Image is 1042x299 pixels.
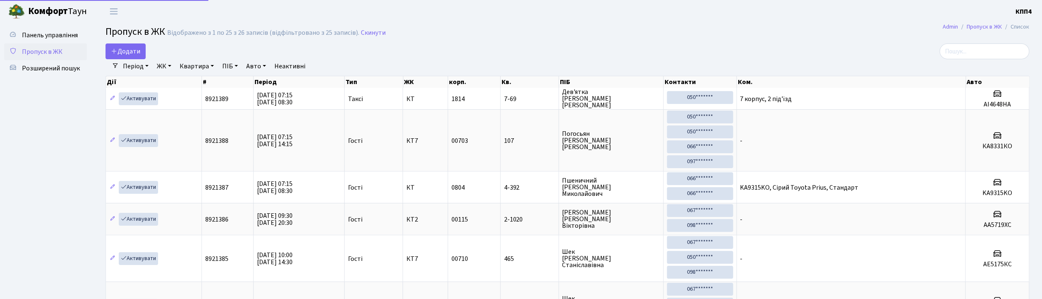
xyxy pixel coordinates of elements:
h5: KA9315KO [969,189,1026,197]
span: 8921387 [205,183,228,192]
span: Розширений пошук [22,64,80,73]
nav: breadcrumb [931,18,1042,36]
span: Таун [28,5,87,19]
span: 107 [504,137,555,144]
a: КПП4 [1016,7,1032,17]
h5: AA5719XC [969,221,1026,229]
span: Таксі [348,96,363,102]
span: КТ2 [406,216,444,223]
th: Авто [966,76,1030,88]
span: - [740,136,743,145]
a: Активувати [119,181,158,194]
span: КТ [406,96,444,102]
h5: КА8331КО [969,142,1026,150]
span: Додати [111,47,140,56]
span: 8921389 [205,94,228,104]
span: [DATE] 07:15 [DATE] 14:15 [257,133,293,149]
button: Переключити навігацію [103,5,124,18]
th: # [202,76,254,88]
th: Ком. [737,76,966,88]
b: Комфорт [28,5,68,18]
span: 00703 [451,136,468,145]
b: КПП4 [1016,7,1032,16]
img: logo.png [8,3,25,20]
th: Кв. [501,76,559,88]
span: 2-1020 [504,216,555,223]
span: Гості [348,184,363,191]
a: Пропуск в ЖК [967,22,1002,31]
div: Відображено з 1 по 25 з 26 записів (відфільтровано з 25 записів). [167,29,359,37]
a: ПІБ [219,59,241,73]
a: Пропуск в ЖК [4,43,87,60]
span: KA9315KO, Сірий Toyota Prius, Стандарт [740,183,859,192]
span: 00710 [451,254,468,263]
span: Погосьян [PERSON_NAME] [PERSON_NAME] [562,130,660,150]
th: Тип [345,76,403,88]
a: Активувати [119,134,158,147]
a: Період [120,59,152,73]
h5: AI4648HA [969,101,1026,109]
span: [DATE] 07:15 [DATE] 08:30 [257,91,293,107]
span: КТ7 [406,137,444,144]
a: Скинути [361,29,386,37]
a: Активувати [119,252,158,265]
th: Контакти [664,76,737,88]
a: Додати [106,43,146,59]
span: 1814 [451,94,465,104]
a: Активувати [119,213,158,226]
a: ЖК [154,59,175,73]
span: [DATE] 10:00 [DATE] 14:30 [257,251,293,267]
th: Дії [106,76,202,88]
input: Пошук... [940,43,1030,59]
h5: АЕ5175КС [969,260,1026,268]
a: Авто [243,59,269,73]
span: Панель управління [22,31,78,40]
th: ЖК [403,76,448,88]
a: Панель управління [4,27,87,43]
span: - [740,215,743,224]
span: Гості [348,216,363,223]
span: - [740,254,743,263]
span: Пшеничний [PERSON_NAME] Миколайович [562,177,660,197]
a: Неактивні [271,59,309,73]
span: [PERSON_NAME] [PERSON_NAME] Вікторівна [562,209,660,229]
th: ПІБ [559,76,664,88]
span: [DATE] 07:15 [DATE] 08:30 [257,179,293,195]
span: КТ7 [406,256,444,262]
th: Період [254,76,345,88]
span: 00115 [451,215,468,224]
a: Admin [943,22,958,31]
span: 8921385 [205,254,228,263]
span: [DATE] 09:30 [DATE] 20:30 [257,211,293,227]
span: Шек [PERSON_NAME] Станіславівна [562,248,660,268]
span: Дев'ятка [PERSON_NAME] [PERSON_NAME] [562,89,660,109]
span: 4-392 [504,184,555,191]
span: 0804 [451,183,465,192]
span: Пропуск в ЖК [22,47,62,56]
span: 7-69 [504,96,555,102]
th: корп. [448,76,501,88]
a: Розширений пошук [4,60,87,77]
span: Гості [348,256,363,262]
span: 465 [504,256,555,262]
li: Список [1002,22,1030,31]
span: КТ [406,184,444,191]
a: Активувати [119,92,158,105]
a: Квартира [176,59,217,73]
span: 7 корпус, 2 під'їзд [740,94,792,104]
span: 8921386 [205,215,228,224]
span: 8921388 [205,136,228,145]
span: Гості [348,137,363,144]
span: Пропуск в ЖК [106,24,165,39]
